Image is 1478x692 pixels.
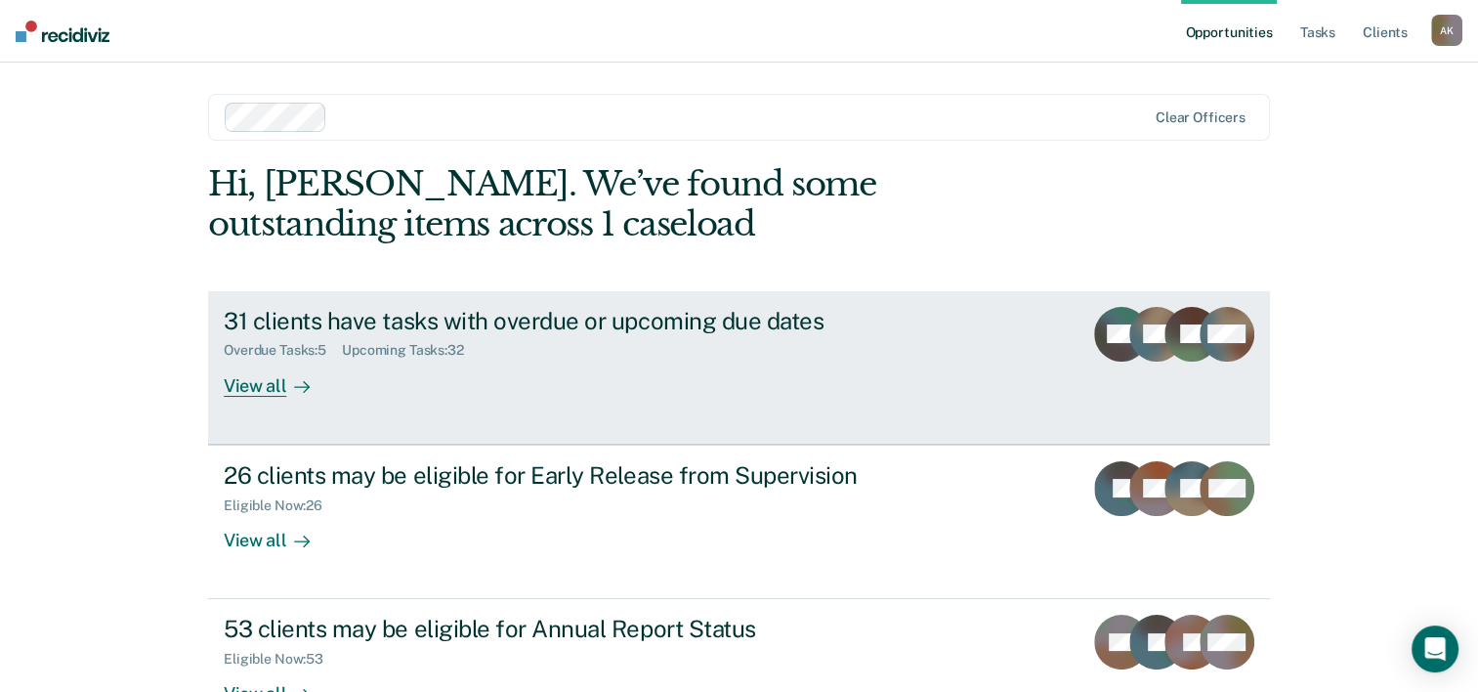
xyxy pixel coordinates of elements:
div: Eligible Now : 53 [224,651,339,668]
button: AK [1431,15,1462,46]
div: View all [224,513,333,551]
div: Overdue Tasks : 5 [224,342,342,359]
div: Clear officers [1156,109,1246,126]
div: Hi, [PERSON_NAME]. We’ve found some outstanding items across 1 caseload [208,164,1057,244]
div: Upcoming Tasks : 32 [342,342,480,359]
div: Eligible Now : 26 [224,497,338,514]
div: 31 clients have tasks with overdue or upcoming due dates [224,307,909,335]
a: 31 clients have tasks with overdue or upcoming due datesOverdue Tasks:5Upcoming Tasks:32View all [208,291,1270,445]
div: View all [224,359,333,397]
div: A K [1431,15,1462,46]
div: 26 clients may be eligible for Early Release from Supervision [224,461,909,490]
img: Recidiviz [16,21,109,42]
div: Open Intercom Messenger [1412,626,1458,672]
div: 53 clients may be eligible for Annual Report Status [224,615,909,643]
a: 26 clients may be eligible for Early Release from SupervisionEligible Now:26View all [208,445,1270,599]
